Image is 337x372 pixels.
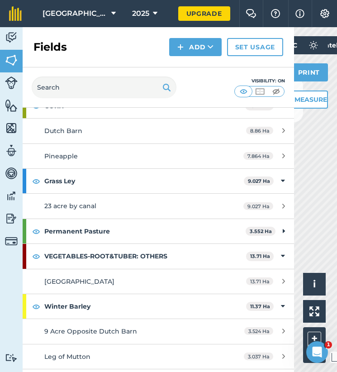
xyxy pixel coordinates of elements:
[5,167,18,180] img: svg+xml;base64,PD94bWwgdmVyc2lvbj0iMS4wIiBlbmNvZGluZz0idXRmLTgiPz4KPCEtLSBHZW5lcmF0b3I6IEFkb2JlIE...
[243,202,273,210] span: 9.027 Ha
[44,219,246,243] strong: Permanent Pasture
[306,341,328,363] iframe: Intercom live chat
[313,278,316,290] span: i
[23,119,294,143] a: Dutch Barn8.86 Ha
[177,42,184,52] img: svg+xml;base64,PHN2ZyB4bWxucz0iaHR0cDovL3d3dy53My5vcmcvMjAwMC9zdmciIHdpZHRoPSIxNCIgaGVpZ2h0PSIyNC...
[246,277,273,285] span: 13.71 Ha
[23,244,294,268] div: VEGETABLES-ROOT&TUBER: OTHERS13.71 Ha
[9,6,22,21] img: fieldmargin Logo
[44,127,82,135] span: Dutch Barn
[23,194,294,218] a: 23 acre by canal9.027 Ha
[246,127,273,134] span: 8.86 Ha
[250,228,272,234] strong: 3.552 Ha
[44,202,96,210] span: 23 acre by canal
[270,91,328,109] button: Measure
[227,38,283,56] a: Set usage
[303,273,326,296] button: i
[5,353,18,362] img: svg+xml;base64,PD94bWwgdmVyc2lvbj0iMS4wIiBlbmNvZGluZz0idXRmLTgiPz4KPCEtLSBHZW5lcmF0b3I6IEFkb2JlIE...
[238,87,249,96] img: svg+xml;base64,PHN2ZyB4bWxucz0iaHR0cDovL3d3dy53My5vcmcvMjAwMC9zdmciIHdpZHRoPSI1MCIgaGVpZ2h0PSI0MC...
[5,99,18,112] img: svg+xml;base64,PHN2ZyB4bWxucz0iaHR0cDovL3d3dy53My5vcmcvMjAwMC9zdmciIHdpZHRoPSI1NiIgaGVpZ2h0PSI2MC...
[5,31,18,44] img: svg+xml;base64,PD94bWwgdmVyc2lvbj0iMS4wIiBlbmNvZGluZz0idXRmLTgiPz4KPCEtLSBHZW5lcmF0b3I6IEFkb2JlIE...
[5,189,18,203] img: svg+xml;base64,PD94bWwgdmVyc2lvbj0iMS4wIiBlbmNvZGluZz0idXRmLTgiPz4KPCEtLSBHZW5lcmF0b3I6IEFkb2JlIE...
[249,103,270,109] strong: 16.72 Ha
[5,212,18,225] img: svg+xml;base64,PD94bWwgdmVyc2lvbj0iMS4wIiBlbmNvZGluZz0idXRmLTgiPz4KPCEtLSBHZW5lcmF0b3I6IEFkb2JlIE...
[5,235,18,248] img: svg+xml;base64,PD94bWwgdmVyc2lvbj0iMS4wIiBlbmNvZGluZz0idXRmLTgiPz4KPCEtLSBHZW5lcmF0b3I6IEFkb2JlIE...
[44,294,246,319] strong: Winter Barley
[254,87,266,96] img: svg+xml;base64,PHN2ZyB4bWxucz0iaHR0cDovL3d3dy53My5vcmcvMjAwMC9zdmciIHdpZHRoPSI1MCIgaGVpZ2h0PSI0MC...
[32,176,40,186] img: svg+xml;base64,PHN2ZyB4bWxucz0iaHR0cDovL3d3dy53My5vcmcvMjAwMC9zdmciIHdpZHRoPSIxOCIgaGVpZ2h0PSIyNC...
[234,77,285,85] div: Visibility: On
[32,251,40,262] img: svg+xml;base64,PHN2ZyB4bWxucz0iaHR0cDovL3d3dy53My5vcmcvMjAwMC9zdmciIHdpZHRoPSIxOCIgaGVpZ2h0PSIyNC...
[44,169,244,193] strong: Grass Ley
[44,327,137,335] span: 9 Acre Opposite Dutch Barn
[244,353,273,360] span: 3.037 Ha
[32,76,176,98] input: Search
[43,8,108,19] span: [GEOGRAPHIC_DATA]
[295,8,304,19] img: svg+xml;base64,PHN2ZyB4bWxucz0iaHR0cDovL3d3dy53My5vcmcvMjAwMC9zdmciIHdpZHRoPSIxNyIgaGVpZ2h0PSIxNy...
[33,40,67,54] h2: Fields
[23,319,294,343] a: 9 Acre Opposite Dutch Barn3.524 Ha
[32,301,40,312] img: svg+xml;base64,PHN2ZyB4bWxucz0iaHR0cDovL3d3dy53My5vcmcvMjAwMC9zdmciIHdpZHRoPSIxOCIgaGVpZ2h0PSIyNC...
[278,63,328,81] button: Print
[32,226,40,237] img: svg+xml;base64,PHN2ZyB4bWxucz0iaHR0cDovL3d3dy53My5vcmcvMjAwMC9zdmciIHdpZHRoPSIxOCIgaGVpZ2h0PSIyNC...
[162,82,171,93] img: svg+xml;base64,PHN2ZyB4bWxucz0iaHR0cDovL3d3dy53My5vcmcvMjAwMC9zdmciIHdpZHRoPSIxOSIgaGVpZ2h0PSIyNC...
[244,327,273,335] span: 3.524 Ha
[178,6,230,21] a: Upgrade
[270,9,281,18] img: A question mark icon
[23,269,294,294] a: [GEOGRAPHIC_DATA]13.71 Ha
[44,152,78,160] span: Pineapple
[273,36,328,54] button: 16 °C
[23,144,294,168] a: Pineapple7.864 Ha
[250,303,270,310] strong: 11.37 Ha
[169,38,222,56] button: Add
[23,344,294,369] a: Leg of Mutton3.037 Ha
[5,76,18,89] img: svg+xml;base64,PD94bWwgdmVyc2lvbj0iMS4wIiBlbmNvZGluZz0idXRmLTgiPz4KPCEtLSBHZW5lcmF0b3I6IEFkb2JlIE...
[304,36,323,54] img: svg+xml;base64,PD94bWwgdmVyc2lvbj0iMS4wIiBlbmNvZGluZz0idXRmLTgiPz4KPCEtLSBHZW5lcmF0b3I6IEFkb2JlIE...
[5,121,18,135] img: svg+xml;base64,PHN2ZyB4bWxucz0iaHR0cDovL3d3dy53My5vcmcvMjAwMC9zdmciIHdpZHRoPSI1NiIgaGVpZ2h0PSI2MC...
[248,178,270,184] strong: 9.027 Ha
[5,144,18,157] img: svg+xml;base64,PD94bWwgdmVyc2lvbj0iMS4wIiBlbmNvZGluZz0idXRmLTgiPz4KPCEtLSBHZW5lcmF0b3I6IEFkb2JlIE...
[243,152,273,160] span: 7.864 Ha
[23,219,294,243] div: Permanent Pasture3.552 Ha
[319,9,330,18] img: A cog icon
[23,169,294,193] div: Grass Ley9.027 Ha
[44,353,90,361] span: Leg of Mutton
[246,9,256,18] img: Two speech bubbles overlapping with the left bubble in the forefront
[271,87,282,96] img: svg+xml;base64,PHN2ZyB4bWxucz0iaHR0cDovL3d3dy53My5vcmcvMjAwMC9zdmciIHdpZHRoPSI1MCIgaGVpZ2h0PSI0MC...
[325,341,332,348] span: 1
[44,277,114,286] span: [GEOGRAPHIC_DATA]
[5,53,18,67] img: svg+xml;base64,PHN2ZyB4bWxucz0iaHR0cDovL3d3dy53My5vcmcvMjAwMC9zdmciIHdpZHRoPSI1NiIgaGVpZ2h0PSI2MC...
[309,306,319,316] img: Four arrows, one pointing top left, one top right, one bottom right and the last bottom left
[132,8,149,19] span: 2025
[44,244,246,268] strong: VEGETABLES-ROOT&TUBER: OTHERS
[250,253,270,259] strong: 13.71 Ha
[308,332,321,345] button: +
[23,294,294,319] div: Winter Barley11.37 Ha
